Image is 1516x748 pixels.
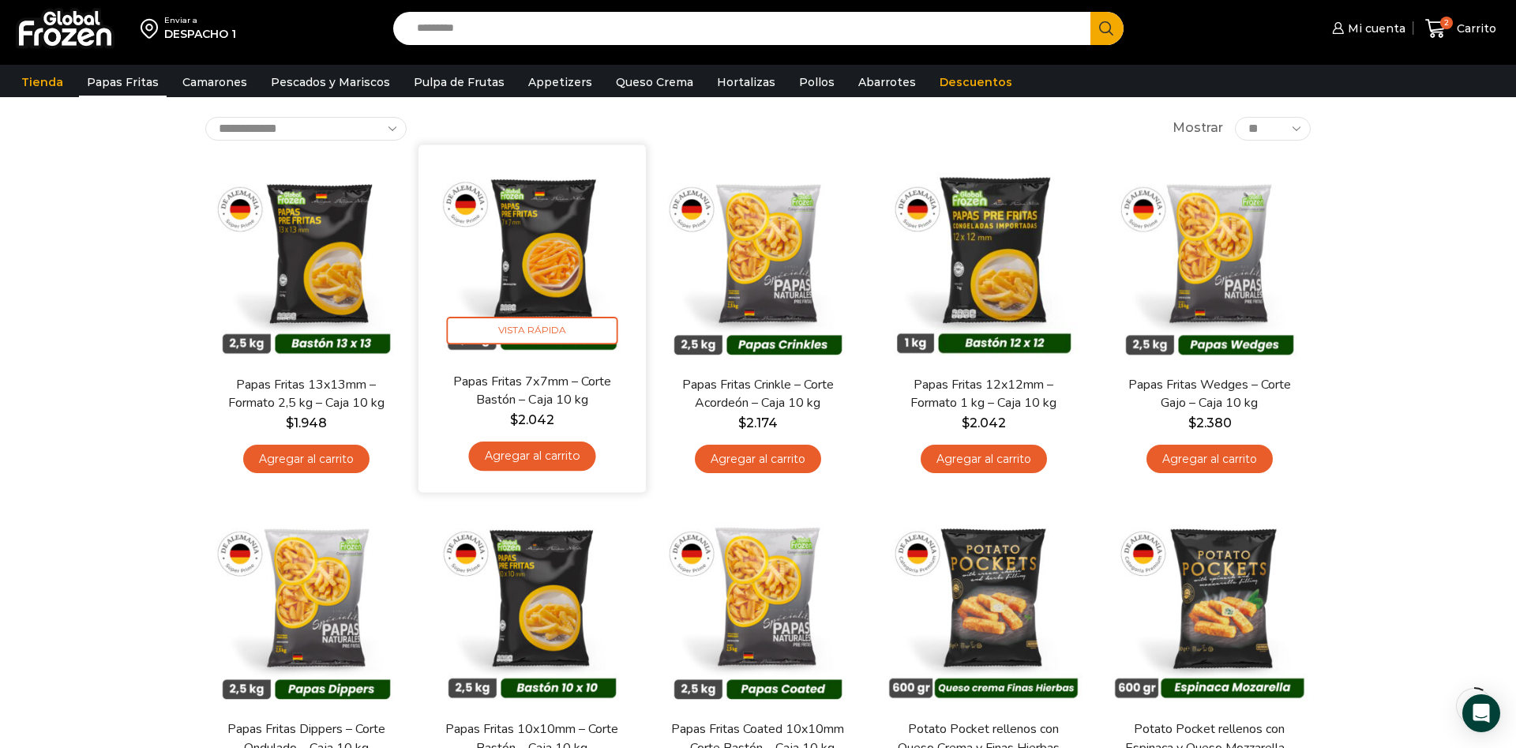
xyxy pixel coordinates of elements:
[695,445,821,474] a: Agregar al carrito: “Papas Fritas Crinkle - Corte Acordeón - Caja 10 kg”
[850,67,924,97] a: Abarrotes
[1453,21,1496,36] span: Carrito
[164,15,236,26] div: Enviar a
[447,317,618,344] span: Vista Rápida
[441,372,624,409] a: Papas Fritas 7x7mm – Corte Bastón – Caja 10 kg
[738,415,778,430] bdi: 2.174
[1440,17,1453,29] span: 2
[1188,415,1232,430] bdi: 2.380
[791,67,842,97] a: Pollos
[286,415,294,430] span: $
[13,67,71,97] a: Tienda
[263,67,398,97] a: Pescados y Mariscos
[406,67,512,97] a: Pulpa de Frutas
[205,117,407,141] select: Pedido de la tienda
[1090,12,1124,45] button: Search button
[1344,21,1405,36] span: Mi cuenta
[468,442,595,471] a: Agregar al carrito: “Papas Fritas 7x7mm - Corte Bastón - Caja 10 kg”
[608,67,701,97] a: Queso Crema
[709,67,783,97] a: Hortalizas
[174,67,255,97] a: Camarones
[141,15,164,42] img: address-field-icon.svg
[1421,10,1500,47] a: 2 Carrito
[667,376,849,412] a: Papas Fritas Crinkle – Corte Acordeón – Caja 10 kg
[286,415,327,430] bdi: 1.948
[216,376,397,412] a: Papas Fritas 13x13mm – Formato 2,5 kg – Caja 10 kg
[510,412,518,427] span: $
[1328,13,1405,44] a: Mi cuenta
[79,67,167,97] a: Papas Fritas
[921,445,1047,474] a: Agregar al carrito: “Papas Fritas 12x12mm - Formato 1 kg - Caja 10 kg”
[520,67,600,97] a: Appetizers
[962,415,1006,430] bdi: 2.042
[1173,119,1223,137] span: Mostrar
[962,415,970,430] span: $
[164,26,236,42] div: DESPACHO 1
[738,415,746,430] span: $
[510,412,554,427] bdi: 2.042
[1188,415,1196,430] span: $
[243,445,370,474] a: Agregar al carrito: “Papas Fritas 13x13mm - Formato 2,5 kg - Caja 10 kg”
[1119,376,1300,412] a: Papas Fritas Wedges – Corte Gajo – Caja 10 kg
[1146,445,1273,474] a: Agregar al carrito: “Papas Fritas Wedges – Corte Gajo - Caja 10 kg”
[1462,694,1500,732] div: Open Intercom Messenger
[932,67,1020,97] a: Descuentos
[893,376,1075,412] a: Papas Fritas 12x12mm – Formato 1 kg – Caja 10 kg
